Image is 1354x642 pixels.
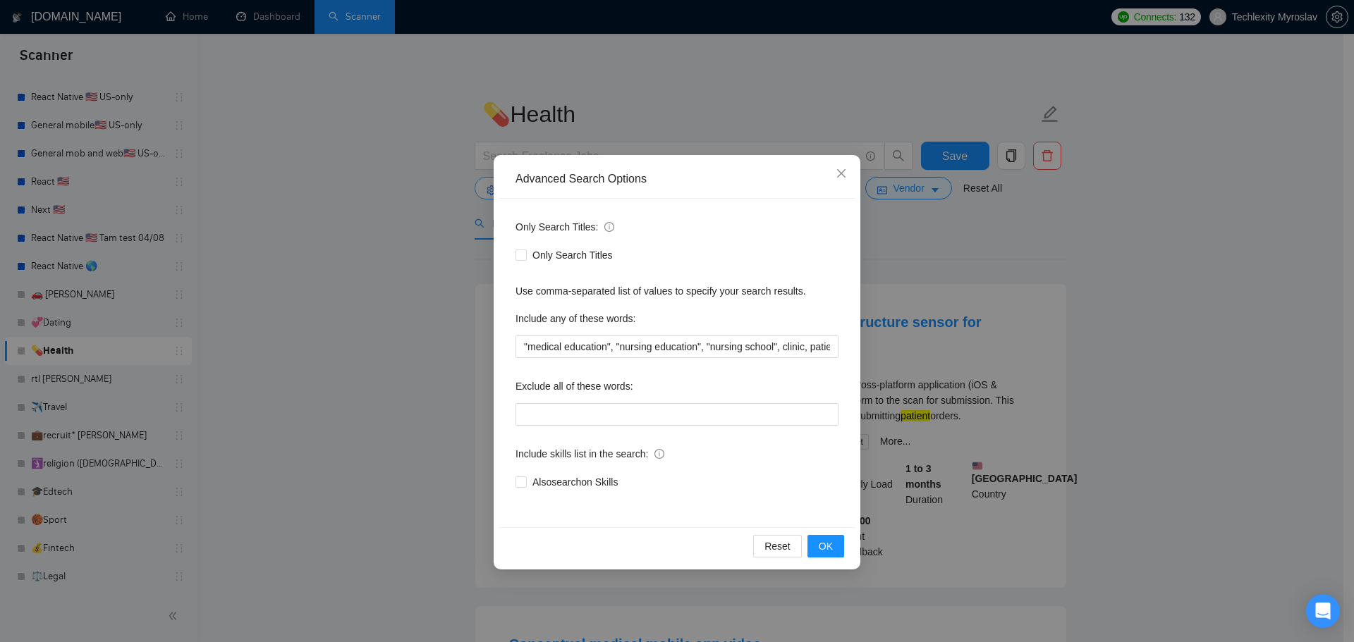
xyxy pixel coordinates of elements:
[822,155,860,193] button: Close
[764,538,791,554] span: Reset
[516,171,838,187] div: Advanced Search Options
[807,535,844,557] button: OK
[527,247,618,263] span: Only Search Titles
[516,307,635,330] label: Include any of these words:
[516,446,664,462] span: Include skills list in the search:
[516,283,838,299] div: Use comma-separated list of values to specify your search results.
[819,538,833,554] span: OK
[516,375,633,397] label: Exclude all of these words:
[753,535,802,557] button: Reset
[527,474,623,490] span: Also search on Skills
[604,222,614,232] span: info-circle
[654,449,664,459] span: info-circle
[516,219,614,235] span: Only Search Titles:
[836,168,847,179] span: close
[1306,594,1340,628] div: Open Intercom Messenger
